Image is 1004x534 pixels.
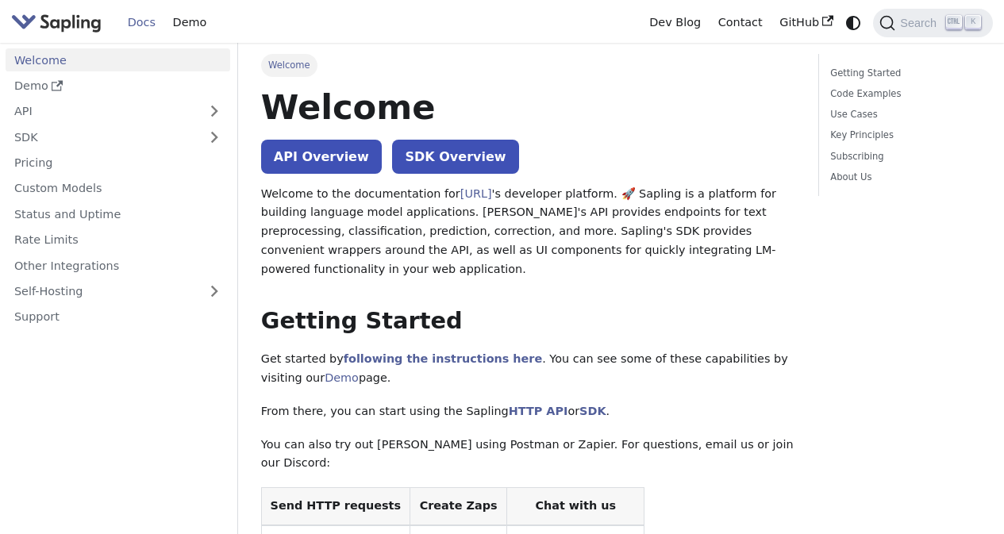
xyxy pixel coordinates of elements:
[830,66,975,81] a: Getting Started
[198,100,230,123] button: Expand sidebar category 'API'
[6,100,198,123] a: API
[261,86,795,129] h1: Welcome
[965,15,981,29] kbd: K
[11,11,102,34] img: Sapling.ai
[6,152,230,175] a: Pricing
[830,149,975,164] a: Subscribing
[830,86,975,102] a: Code Examples
[6,280,230,303] a: Self-Hosting
[164,10,215,35] a: Demo
[873,9,992,37] button: Search (Ctrl+K)
[410,488,507,525] th: Create Zaps
[261,488,410,525] th: Send HTTP requests
[119,10,164,35] a: Docs
[198,125,230,148] button: Expand sidebar category 'SDK'
[640,10,709,35] a: Dev Blog
[6,229,230,252] a: Rate Limits
[830,170,975,185] a: About Us
[6,202,230,225] a: Status and Uptime
[460,187,492,200] a: [URL]
[6,305,230,328] a: Support
[6,177,230,200] a: Custom Models
[842,11,865,34] button: Switch between dark and light mode (currently system mode)
[325,371,359,384] a: Demo
[6,75,230,98] a: Demo
[895,17,946,29] span: Search
[261,54,795,76] nav: Breadcrumbs
[261,307,795,336] h2: Getting Started
[771,10,841,35] a: GitHub
[344,352,542,365] a: following the instructions here
[710,10,771,35] a: Contact
[261,436,795,474] p: You can also try out [PERSON_NAME] using Postman or Zapier. For questions, email us or join our D...
[261,185,795,279] p: Welcome to the documentation for 's developer platform. 🚀 Sapling is a platform for building lang...
[261,350,795,388] p: Get started by . You can see some of these capabilities by visiting our page.
[11,11,107,34] a: Sapling.ai
[830,128,975,143] a: Key Principles
[830,107,975,122] a: Use Cases
[261,140,382,174] a: API Overview
[507,488,644,525] th: Chat with us
[261,402,795,421] p: From there, you can start using the Sapling or .
[6,254,230,277] a: Other Integrations
[6,125,198,148] a: SDK
[6,48,230,71] a: Welcome
[509,405,568,417] a: HTTP API
[392,140,518,174] a: SDK Overview
[261,54,317,76] span: Welcome
[579,405,606,417] a: SDK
